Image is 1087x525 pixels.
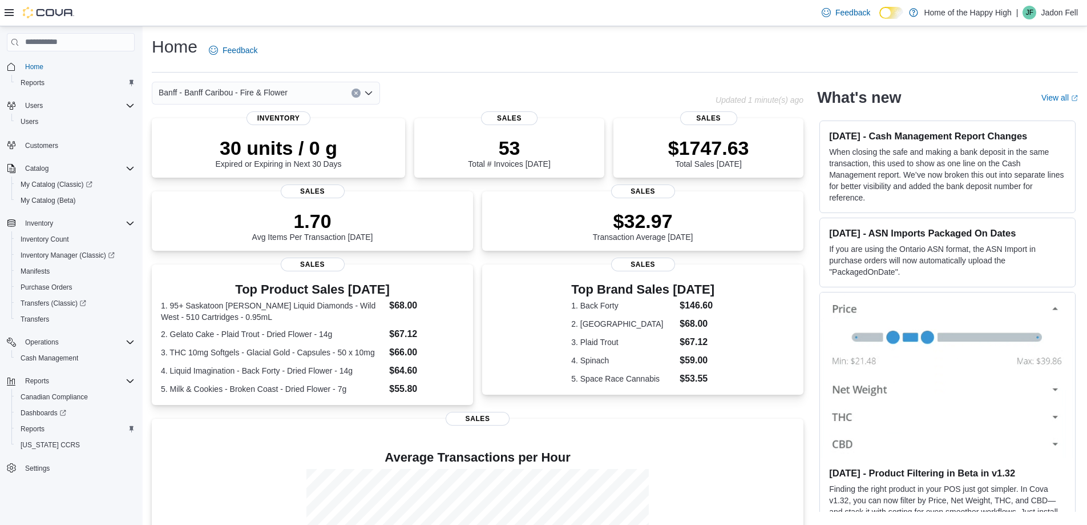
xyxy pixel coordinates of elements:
[680,111,737,125] span: Sales
[21,162,53,175] button: Catalog
[11,193,139,209] button: My Catalog (Beta)
[21,196,76,205] span: My Catalog (Beta)
[25,141,58,150] span: Customers
[668,137,749,169] div: Total Sales [DATE]
[611,258,675,271] span: Sales
[11,279,139,295] button: Purchase Orders
[21,60,48,74] a: Home
[21,374,54,388] button: Reports
[571,373,675,384] dt: 5. Space Race Cannabis
[2,334,139,350] button: Operations
[668,137,749,159] p: $1747.63
[16,264,135,278] span: Manifests
[252,210,373,242] div: Avg Items Per Transaction [DATE]
[21,138,135,152] span: Customers
[1016,6,1019,19] p: |
[11,311,139,327] button: Transfers
[11,247,139,263] a: Inventory Manager (Classic)
[16,438,84,452] a: [US_STATE] CCRS
[21,461,135,475] span: Settings
[11,350,139,366] button: Cash Management
[468,137,550,169] div: Total # Invoices [DATE]
[21,217,135,230] span: Inventory
[611,185,675,198] span: Sales
[829,467,1066,479] h3: [DATE] - Product Filtering in Beta in v1.32
[161,451,794,464] h4: Average Transactions per Hour
[16,115,135,129] span: Users
[21,251,115,260] span: Inventory Manager (Classic)
[21,374,135,388] span: Reports
[16,194,135,207] span: My Catalog (Beta)
[216,137,342,169] div: Expired or Expiring in Next 30 Days
[1041,93,1078,102] a: View allExternal link
[680,354,714,367] dd: $59.00
[16,115,43,129] a: Users
[829,130,1066,142] h3: [DATE] - Cash Management Report Changes
[16,351,135,365] span: Cash Management
[25,101,43,110] span: Users
[446,412,510,426] span: Sales
[161,365,385,376] dt: 4. Liquid Imagination - Back Forty - Dried Flower - 14g
[21,335,135,349] span: Operations
[161,347,385,358] dt: 3. THC 10mg Softgels - Glacial Gold - Capsules - 50 x 10mg
[16,178,97,191] a: My Catalog (Classic)
[2,373,139,389] button: Reports
[389,327,464,341] dd: $67.12
[468,137,550,159] p: 53
[152,35,197,58] h1: Home
[216,137,342,159] p: 30 units / 0 g
[571,300,675,311] dt: 1. Back Forty
[2,98,139,114] button: Users
[21,217,58,230] button: Inventory
[16,296,91,310] a: Transfers (Classic)
[16,233,74,246] a: Inventory Count
[21,462,54,475] a: Settings
[161,283,464,296] h3: Top Product Sales [DATE]
[25,464,50,473] span: Settings
[16,422,135,436] span: Reports
[21,408,66,418] span: Dashboards
[21,440,80,450] span: [US_STATE] CCRS
[680,317,714,331] dd: $68.00
[2,460,139,476] button: Settings
[571,355,675,366] dt: 4. Spinach
[16,296,135,310] span: Transfers (Classic)
[16,249,119,262] a: Inventory Manager (Classic)
[21,335,63,349] button: Operations
[571,283,714,296] h3: Top Brand Sales [DATE]
[21,354,78,363] span: Cash Management
[16,233,135,246] span: Inventory Count
[25,338,59,347] span: Operations
[389,346,464,359] dd: $66.00
[21,299,86,308] span: Transfers (Classic)
[23,7,74,18] img: Cova
[835,7,870,18] span: Feedback
[829,146,1066,203] p: When closing the safe and making a bank deposit in the same transaction, this used to show as one...
[11,263,139,279] button: Manifests
[2,215,139,231] button: Inventory
[161,383,385,395] dt: 5. Milk & Cookies - Broken Coast - Dried Flower - 7g
[16,351,83,365] a: Cash Management
[680,299,714,312] dd: $146.60
[204,39,262,62] a: Feedback
[879,7,903,19] input: Dark Mode
[2,137,139,153] button: Customers
[25,164,49,173] span: Catalog
[16,312,54,326] a: Transfers
[11,405,139,421] a: Dashboards
[21,78,45,87] span: Reports
[1026,6,1033,19] span: JF
[481,111,538,125] span: Sales
[680,335,714,349] dd: $67.12
[25,62,43,71] span: Home
[680,372,714,386] dd: $53.55
[571,336,675,348] dt: 3. Plaid Trout
[16,280,135,294] span: Purchase Orders
[11,75,139,91] button: Reports
[11,295,139,311] a: Transfers (Classic)
[2,161,139,177] button: Catalog
[817,1,875,24] a: Feedback
[16,178,135,191] span: My Catalog (Classic)
[11,177,139,193] a: My Catalog (Classic)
